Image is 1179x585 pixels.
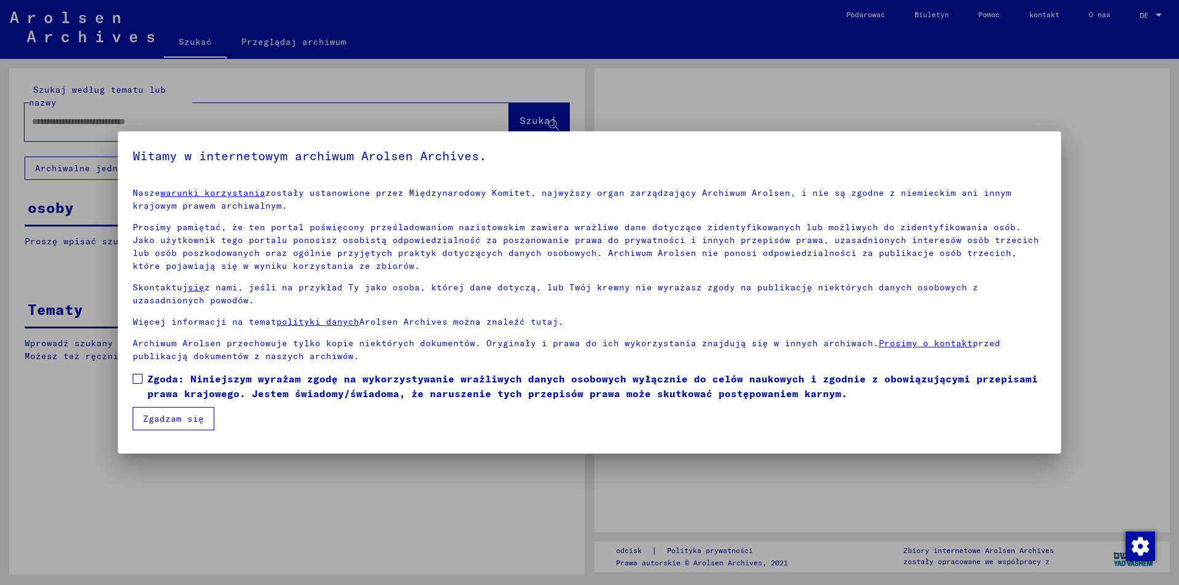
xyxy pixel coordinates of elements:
[1126,532,1155,561] img: Zmiana zgody
[133,187,160,198] font: Nasze
[133,222,1039,271] font: Prosimy pamiętać, że ten portal poświęcony prześladowaniom nazistowskim zawiera wrażliwe dane dot...
[133,316,276,327] font: Więcej informacji na temat
[133,148,486,163] font: Witamy w internetowym archiwum Arolsen Archives.
[133,282,188,293] font: Skontaktuj
[133,338,879,349] font: Archiwum Arolsen przechowuje tylko kopie niektórych dokumentów. Oryginały i prawa do ich wykorzys...
[879,338,973,349] a: Prosimy o kontakt
[133,407,214,430] button: Zgadzam się
[276,316,359,327] a: polityki danych
[188,282,204,293] a: się
[160,187,265,198] a: warunki korzystania
[359,316,564,327] font: Arolsen Archives można znaleźć tutaj.
[147,373,1038,400] font: Zgoda: Niniejszym wyrażam zgodę na wykorzystywanie wrażliwych danych osobowych wyłącznie do celów...
[133,282,978,306] font: z nami, jeśli na przykład Ty jako osoba, której dane dotyczą, lub Twój krewny nie wyrażasz zgody ...
[133,187,1011,211] font: zostały ustanowione przez Międzynarodowy Komitet, najwyższy organ zarządzający Archiwum Arolsen, ...
[143,413,204,424] font: Zgadzam się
